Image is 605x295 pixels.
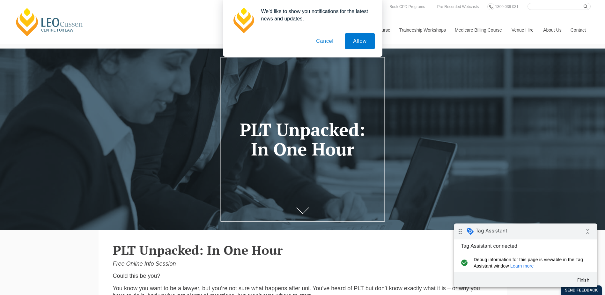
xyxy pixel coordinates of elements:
i: check_circle [5,33,16,46]
a: Learn more [56,40,80,45]
img: notification icon [231,8,256,33]
div: We'd like to show you notifications for the latest news and updates. [256,8,375,22]
p: Could this be you? [113,272,492,280]
i: Collapse debug badge [128,2,140,14]
button: Allow [345,33,374,49]
span: Debug information for this page is viewable in the Tag Assistant window [20,33,133,46]
button: Cancel [308,33,342,49]
button: Finish [118,51,141,62]
i: Free Online Info Session [113,261,176,267]
h1: PLT Unpacked: In One Hour [230,120,375,159]
span: Tag Assistant [22,4,54,11]
strong: PLT Unpacked: In One Hour [113,241,283,258]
